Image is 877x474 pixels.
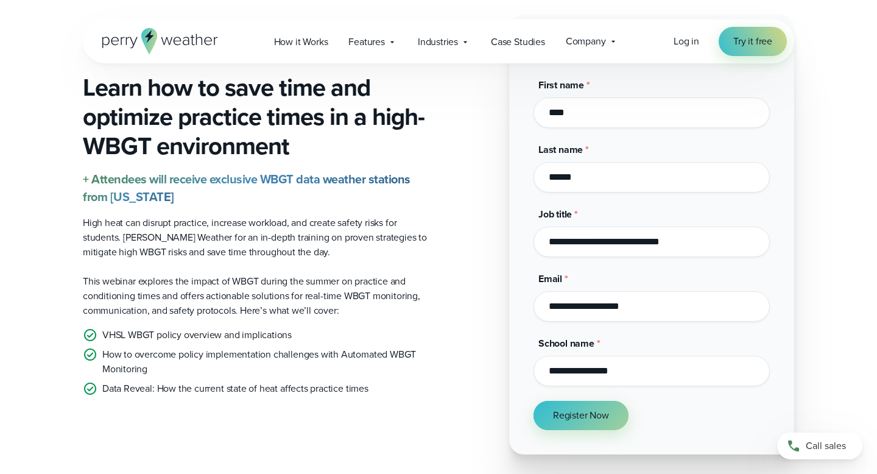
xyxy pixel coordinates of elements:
[538,143,583,157] span: Last name
[538,336,594,350] span: School name
[806,439,846,453] span: Call sales
[674,34,699,49] a: Log in
[83,73,429,161] h3: Learn how to save time and optimize practice times in a high-WBGT environment
[534,401,629,430] button: Register Now
[418,35,458,49] span: Industries
[733,34,772,49] span: Try it free
[83,274,429,318] p: This webinar explores the impact of WBGT during the summer on practice and conditioning times and...
[481,29,555,54] a: Case Studies
[102,381,368,396] p: Data Reveal: How the current state of heat affects practice times
[83,170,410,206] strong: + Attendees will receive exclusive WBGT data weather stations from [US_STATE]
[719,27,787,56] a: Try it free
[102,328,292,342] p: VHSL WBGT policy overview and implications
[538,272,562,286] span: Email
[83,216,429,260] p: High heat can disrupt practice, increase workload, and create safety risks for students. [PERSON_...
[348,35,385,49] span: Features
[491,35,545,49] span: Case Studies
[777,433,862,459] a: Call sales
[274,35,328,49] span: How it Works
[566,34,606,49] span: Company
[102,347,429,377] p: How to overcome policy implementation challenges with Automated WBGT Monitoring
[264,29,339,54] a: How it Works
[674,34,699,48] span: Log in
[538,207,572,221] span: Job title
[553,408,609,423] span: Register Now
[538,78,584,92] span: First name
